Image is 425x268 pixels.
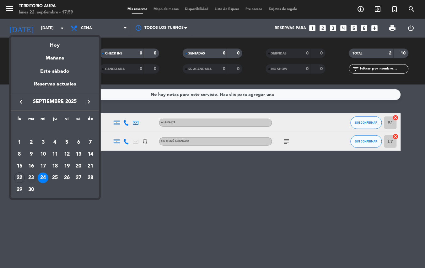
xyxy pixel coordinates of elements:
div: 17 [38,161,48,172]
td: 3 de septiembre de 2025 [37,137,49,148]
td: 11 de septiembre de 2025 [49,148,61,160]
div: 19 [62,161,72,172]
td: 10 de septiembre de 2025 [37,148,49,160]
td: 6 de septiembre de 2025 [73,137,85,148]
td: 14 de septiembre de 2025 [84,148,96,160]
td: 7 de septiembre de 2025 [84,137,96,148]
div: Hoy [11,37,99,49]
div: Reservas actuales [11,80,99,93]
td: 20 de septiembre de 2025 [73,160,85,172]
td: 17 de septiembre de 2025 [37,160,49,172]
th: martes [25,115,37,125]
td: 23 de septiembre de 2025 [25,172,37,184]
div: 1 [14,137,25,148]
i: keyboard_arrow_right [85,98,93,106]
div: 8 [14,149,25,160]
div: Mañana [11,49,99,62]
td: 12 de septiembre de 2025 [61,148,73,160]
div: 27 [73,173,84,183]
div: Este sábado [11,63,99,80]
td: 5 de septiembre de 2025 [61,137,73,148]
td: 22 de septiembre de 2025 [13,172,25,184]
div: 20 [73,161,84,172]
td: 18 de septiembre de 2025 [49,160,61,172]
div: 11 [50,149,60,160]
div: 5 [62,137,72,148]
div: 29 [14,184,25,195]
td: 27 de septiembre de 2025 [73,172,85,184]
td: 24 de septiembre de 2025 [37,172,49,184]
td: 9 de septiembre de 2025 [25,148,37,160]
th: domingo [84,115,96,125]
th: miércoles [37,115,49,125]
button: keyboard_arrow_right [83,98,94,106]
td: 25 de septiembre de 2025 [49,172,61,184]
div: 25 [50,173,60,183]
div: 10 [38,149,48,160]
td: 2 de septiembre de 2025 [25,137,37,148]
th: lunes [13,115,25,125]
td: SEP. [13,125,96,137]
div: 26 [62,173,72,183]
div: 16 [26,161,37,172]
td: 15 de septiembre de 2025 [13,160,25,172]
td: 30 de septiembre de 2025 [25,184,37,196]
td: 26 de septiembre de 2025 [61,172,73,184]
td: 29 de septiembre de 2025 [13,184,25,196]
div: 4 [50,137,60,148]
th: viernes [61,115,73,125]
td: 19 de septiembre de 2025 [61,160,73,172]
span: septiembre 2025 [27,98,83,106]
div: 3 [38,137,48,148]
div: 22 [14,173,25,183]
td: 21 de septiembre de 2025 [84,160,96,172]
th: jueves [49,115,61,125]
div: 30 [26,184,37,195]
td: 16 de septiembre de 2025 [25,160,37,172]
td: 28 de septiembre de 2025 [84,172,96,184]
td: 8 de septiembre de 2025 [13,148,25,160]
td: 4 de septiembre de 2025 [49,137,61,148]
i: keyboard_arrow_left [17,98,25,106]
div: 23 [26,173,37,183]
th: sábado [73,115,85,125]
div: 7 [85,137,96,148]
td: 1 de septiembre de 2025 [13,137,25,148]
div: 15 [14,161,25,172]
div: 28 [85,173,96,183]
div: 21 [85,161,96,172]
div: 14 [85,149,96,160]
div: 6 [73,137,84,148]
div: 24 [38,173,48,183]
div: 12 [62,149,72,160]
div: 2 [26,137,37,148]
div: 9 [26,149,37,160]
div: 13 [73,149,84,160]
div: 18 [50,161,60,172]
td: 13 de septiembre de 2025 [73,148,85,160]
button: keyboard_arrow_left [15,98,27,106]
